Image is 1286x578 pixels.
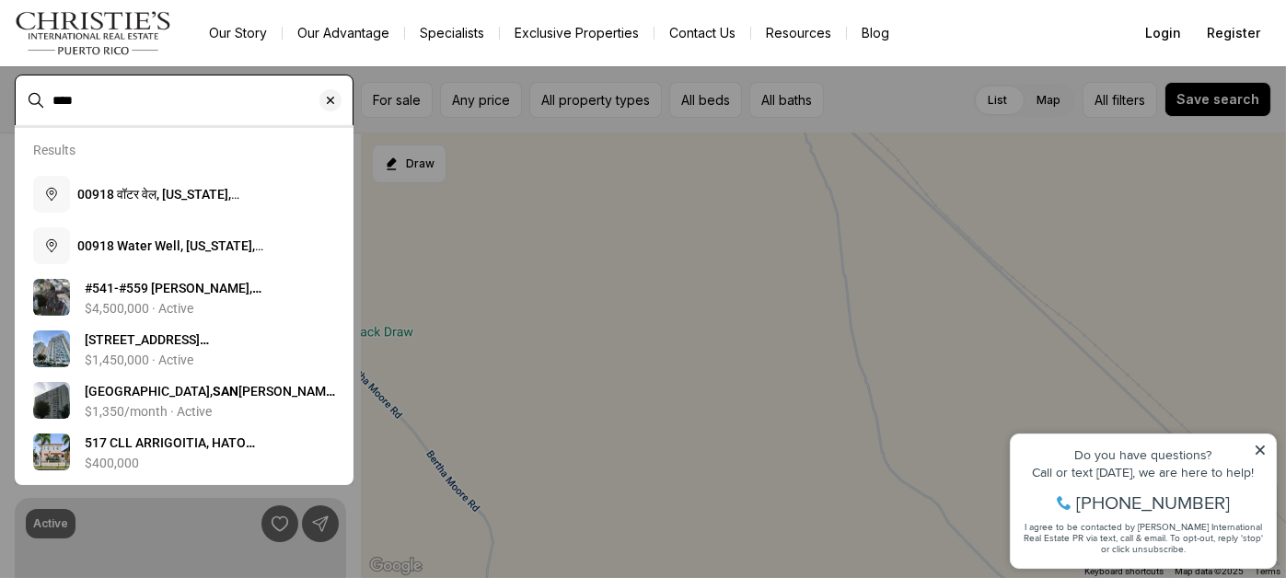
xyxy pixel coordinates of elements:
p: $4,500,000 · Active [85,301,193,316]
b: SAN [213,384,238,399]
a: View details: 517 CLL ARRIGOITIA, HATO REY [26,426,342,478]
span: 00918 Water Well, [US_STATE], [GEOGRAPHIC_DATA] [77,238,263,272]
div: Call or text [DATE], we are here to help! [19,59,266,72]
span: [PHONE_NUMBER] [75,87,229,105]
button: 00918 वॉटर वेल, [US_STATE], [GEOGRAPHIC_DATA] [26,168,342,220]
p: $1,450,000 · Active [85,353,193,367]
a: View details: #541-#559 SERGIO CUEVAS BUSTAMENTE, HATO REY WARD [26,272,342,323]
span: I agree to be contacted by [PERSON_NAME] International Real Estate PR via text, call & email. To ... [23,113,262,148]
span: Login [1145,26,1181,40]
span: #541-#559 [PERSON_NAME], [PERSON_NAME], [PERSON_NAME], 00918 [85,281,313,332]
img: logo [15,11,172,55]
a: Our Story [194,20,282,46]
button: Login [1134,15,1192,52]
p: $400,000 [85,456,139,470]
a: View details: 405 CALLE INGENIERO JUAN B RODRIGUEZ #1701 [26,323,342,375]
div: Do you have questions? [19,41,266,54]
a: View details: New Center Plaza RIO PIEDRAS [26,375,342,426]
a: Specialists [405,20,499,46]
span: Register [1207,26,1260,40]
span: [GEOGRAPHIC_DATA], [PERSON_NAME], 00918 [85,384,340,417]
span: 00918 वॉटर वेल, [US_STATE], [GEOGRAPHIC_DATA] [77,187,239,220]
span: 517 CLL ARRIGOITIA, HATO REY, [PERSON_NAME], 00918 [85,435,277,468]
button: Contact Us [655,20,750,46]
a: Blog [847,20,904,46]
span: [STREET_ADDRESS][PERSON_NAME], [PERSON_NAME], 00918 [85,332,313,384]
p: $1,350/month · Active [85,404,212,419]
a: Resources [751,20,846,46]
a: Exclusive Properties [500,20,654,46]
p: Results [33,143,75,157]
a: Our Advantage [283,20,404,46]
button: Clear search input [319,75,353,125]
button: Register [1196,15,1271,52]
button: 00918 Water Well, [US_STATE], [GEOGRAPHIC_DATA] [26,220,342,272]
